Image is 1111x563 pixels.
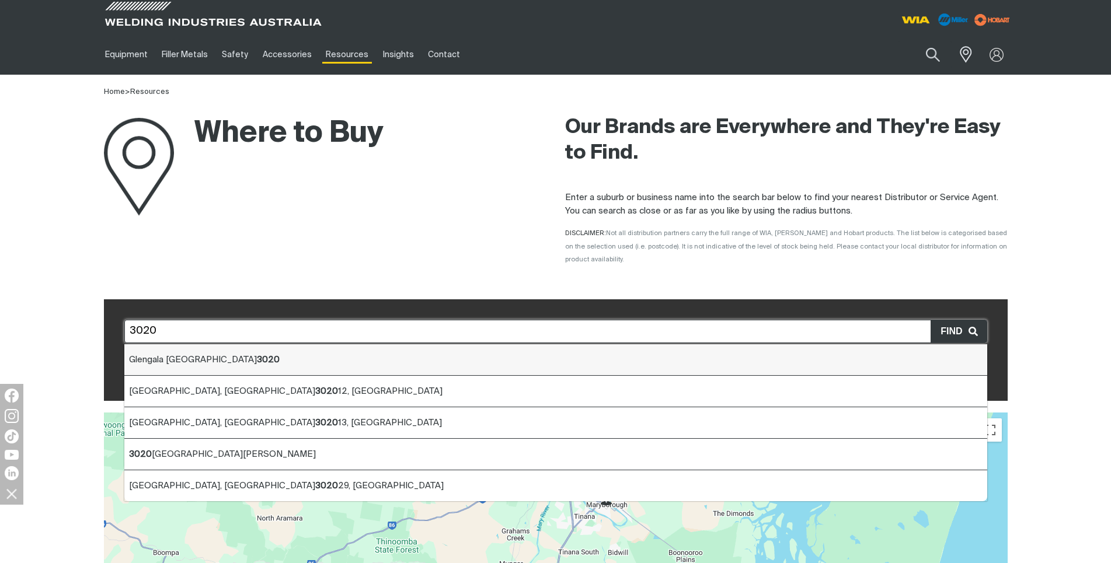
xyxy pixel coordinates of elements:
h1: Where to Buy [104,115,384,153]
a: Resources [319,34,375,75]
img: TikTok [5,429,19,443]
p: Enter a suburb or business name into the search bar below to find your nearest Distributor or Ser... [565,191,1008,218]
button: Find [931,320,986,342]
b: 3020 [257,355,280,364]
span: > [125,88,130,96]
button: Search products [913,41,953,68]
b: 3020 [129,450,152,459]
a: Resources [130,88,169,96]
span: [GEOGRAPHIC_DATA], [GEOGRAPHIC_DATA] 13, [GEOGRAPHIC_DATA] [129,418,442,427]
span: Find [941,324,968,339]
a: Insights [375,34,420,75]
span: Not all distribution partners carry the full range of WIA, [PERSON_NAME] and Hobart products. The... [565,230,1007,263]
b: 3020 [315,387,338,396]
img: Facebook [5,389,19,403]
a: Contact [421,34,467,75]
a: Accessories [256,34,319,75]
h2: Our Brands are Everywhere and They're Easy to Find. [565,115,1008,166]
b: 3020 [315,418,338,427]
nav: Main [98,34,785,75]
img: hide socials [2,484,22,503]
a: Safety [215,34,255,75]
a: Equipment [98,34,155,75]
a: Home [104,88,125,96]
img: Instagram [5,409,19,423]
a: Filler Metals [155,34,215,75]
span: [GEOGRAPHIC_DATA][PERSON_NAME] [129,450,316,459]
span: [GEOGRAPHIC_DATA], [GEOGRAPHIC_DATA] 29, [GEOGRAPHIC_DATA] [129,481,444,490]
img: LinkedIn [5,466,19,480]
span: Glengala [GEOGRAPHIC_DATA] [129,355,280,364]
img: miller [971,11,1014,29]
input: Search location [124,320,987,343]
b: 3020 [315,481,338,490]
span: [GEOGRAPHIC_DATA], [GEOGRAPHIC_DATA] 12, [GEOGRAPHIC_DATA] [129,387,443,396]
input: Product name or item number... [898,41,952,68]
img: YouTube [5,450,19,460]
button: Toggle fullscreen view [978,418,1002,442]
span: DISCLAIMER: [565,230,1007,263]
